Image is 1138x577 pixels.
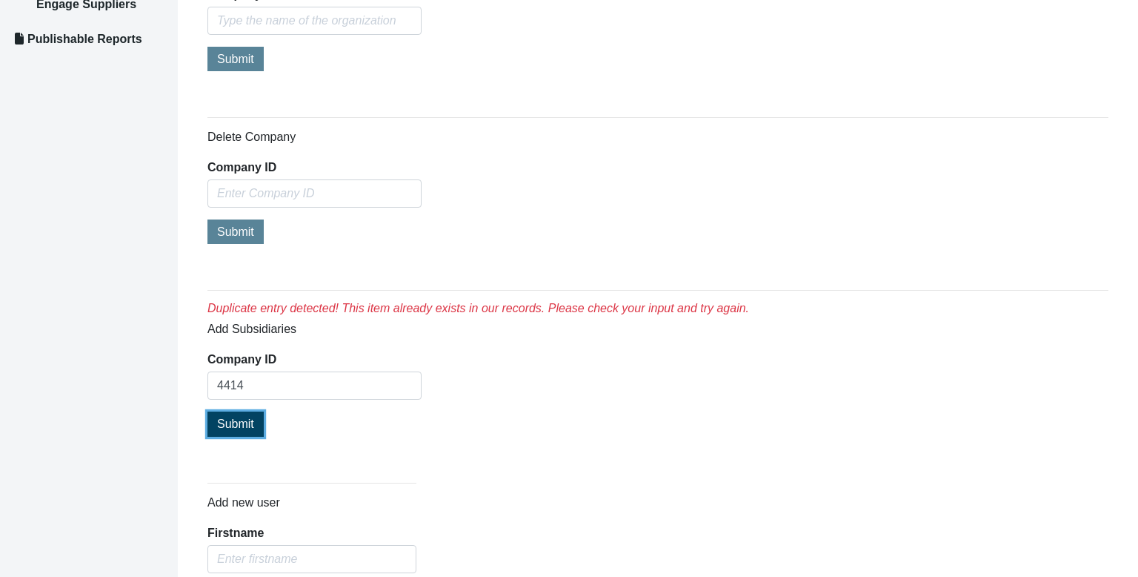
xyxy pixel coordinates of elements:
[207,47,264,71] button: Submit
[207,495,416,510] h6: Add new user
[207,322,1108,336] h6: Add Subsidiaries
[217,457,269,477] em: Submit
[99,83,271,102] div: Leave a message
[207,302,749,314] span: Duplicate entry detected! This item already exists in our records. Please check your input and tr...
[207,372,422,400] input: Enter Company ID
[19,137,270,170] input: Enter your last name
[16,82,39,104] div: Navigation go back
[217,418,254,430] span: Submit
[217,53,254,65] span: Submit
[19,225,270,444] textarea: Type your message and click 'Submit'
[243,7,279,43] div: Minimize live chat window
[217,225,254,238] span: Submit
[207,545,416,573] input: Enter firstname
[207,412,264,436] button: Submit
[207,162,276,174] label: Company ID
[207,179,422,208] input: Enter Company ID
[19,181,270,214] input: Enter your email address
[207,527,264,539] label: Firstname
[207,130,1108,144] h6: Delete Company
[207,220,264,244] button: Submit
[207,7,422,35] input: Type the name of the organization
[27,33,142,45] span: Publishable Reports
[207,354,276,366] label: Company ID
